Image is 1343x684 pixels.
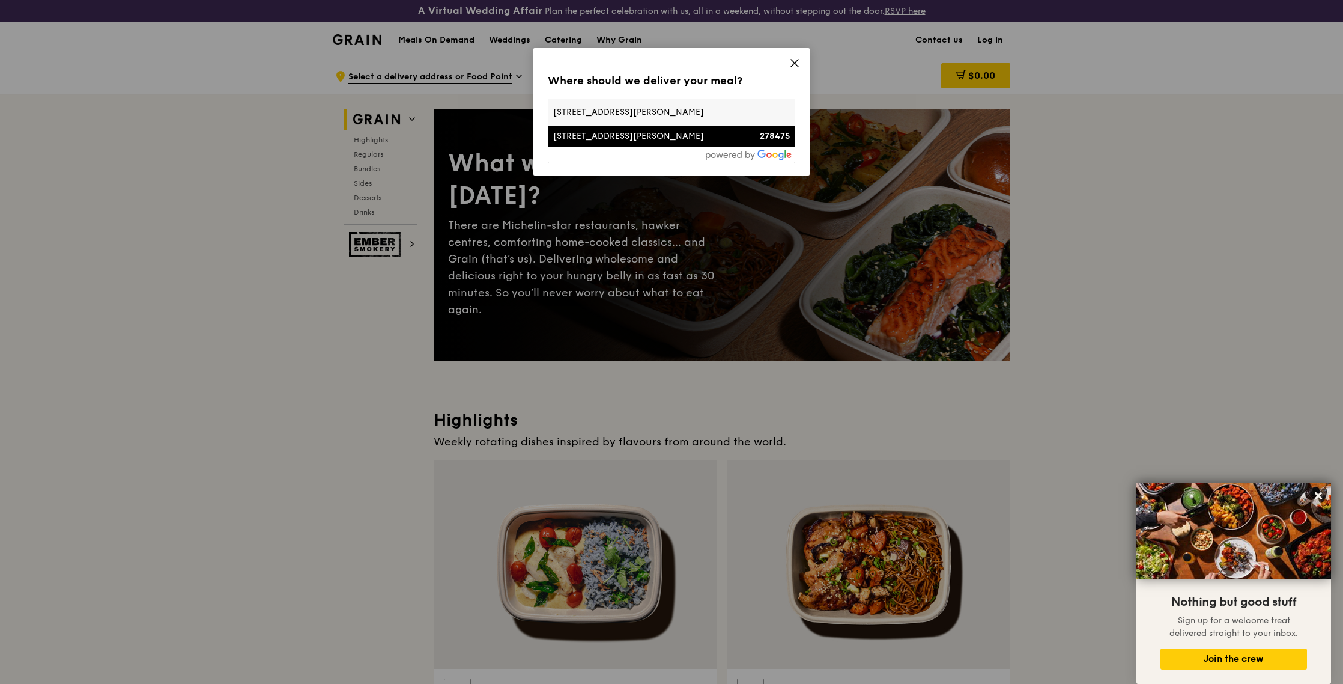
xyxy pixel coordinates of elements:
[1136,483,1331,579] img: DSC07876-Edit02-Large.jpeg
[548,72,795,89] div: Where should we deliver your meal?
[760,131,790,141] strong: 278475
[706,150,792,160] img: powered-by-google.60e8a832.png
[1171,595,1296,609] span: Nothing but good stuff
[1160,649,1307,670] button: Join the crew
[1309,486,1328,505] button: Close
[1169,615,1298,638] span: Sign up for a welcome treat delivered straight to your inbox.
[553,130,731,142] div: [STREET_ADDRESS][PERSON_NAME]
